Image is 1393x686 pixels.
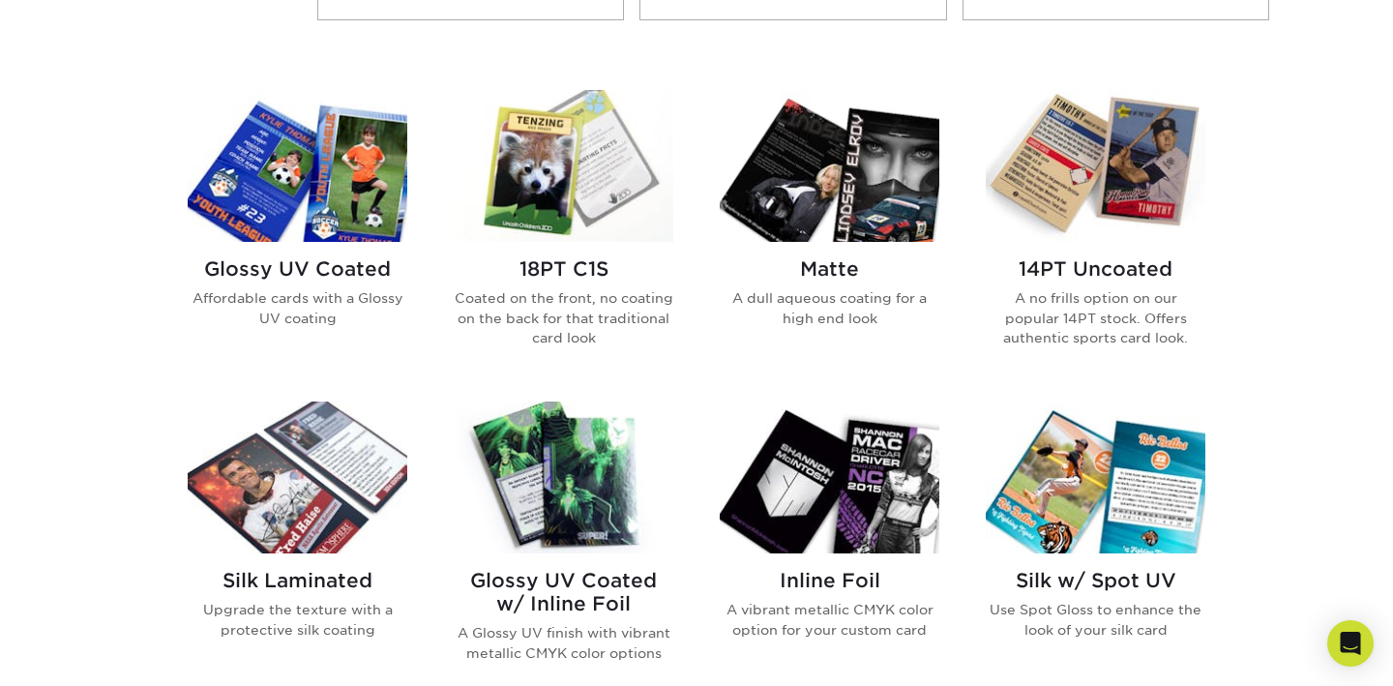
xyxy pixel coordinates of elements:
h2: Glossy UV Coated [188,257,407,281]
img: Glossy UV Coated w/ Inline Foil Trading Cards [454,402,673,553]
img: Matte Trading Cards [720,90,939,242]
a: 18PT C1S Trading Cards 18PT C1S Coated on the front, no coating on the back for that traditional ... [454,90,673,378]
p: A vibrant metallic CMYK color option for your custom card [720,600,939,640]
p: Upgrade the texture with a protective silk coating [188,600,407,640]
img: Silk Laminated Trading Cards [188,402,407,553]
h2: Glossy UV Coated w/ Inline Foil [454,569,673,615]
img: 18PT C1S Trading Cards [454,90,673,242]
a: 14PT Uncoated Trading Cards 14PT Uncoated A no frills option on our popular 14PT stock. Offers au... [986,90,1205,378]
img: 14PT Uncoated Trading Cards [986,90,1205,242]
h2: 18PT C1S [454,257,673,281]
img: Glossy UV Coated Trading Cards [188,90,407,242]
p: A Glossy UV finish with vibrant metallic CMYK color options [454,623,673,663]
div: Open Intercom Messenger [1327,620,1374,667]
p: Use Spot Gloss to enhance the look of your silk card [986,600,1205,640]
h2: Inline Foil [720,569,939,592]
a: Matte Trading Cards Matte A dull aqueous coating for a high end look [720,90,939,378]
img: Silk w/ Spot UV Trading Cards [986,402,1205,553]
a: Glossy UV Coated Trading Cards Glossy UV Coated Affordable cards with a Glossy UV coating [188,90,407,378]
img: Inline Foil Trading Cards [720,402,939,553]
h2: Silk w/ Spot UV [986,569,1205,592]
p: A dull aqueous coating for a high end look [720,288,939,328]
p: Coated on the front, no coating on the back for that traditional card look [454,288,673,347]
h2: Silk Laminated [188,569,407,592]
h2: 14PT Uncoated [986,257,1205,281]
h2: Matte [720,257,939,281]
p: Affordable cards with a Glossy UV coating [188,288,407,328]
p: A no frills option on our popular 14PT stock. Offers authentic sports card look. [986,288,1205,347]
